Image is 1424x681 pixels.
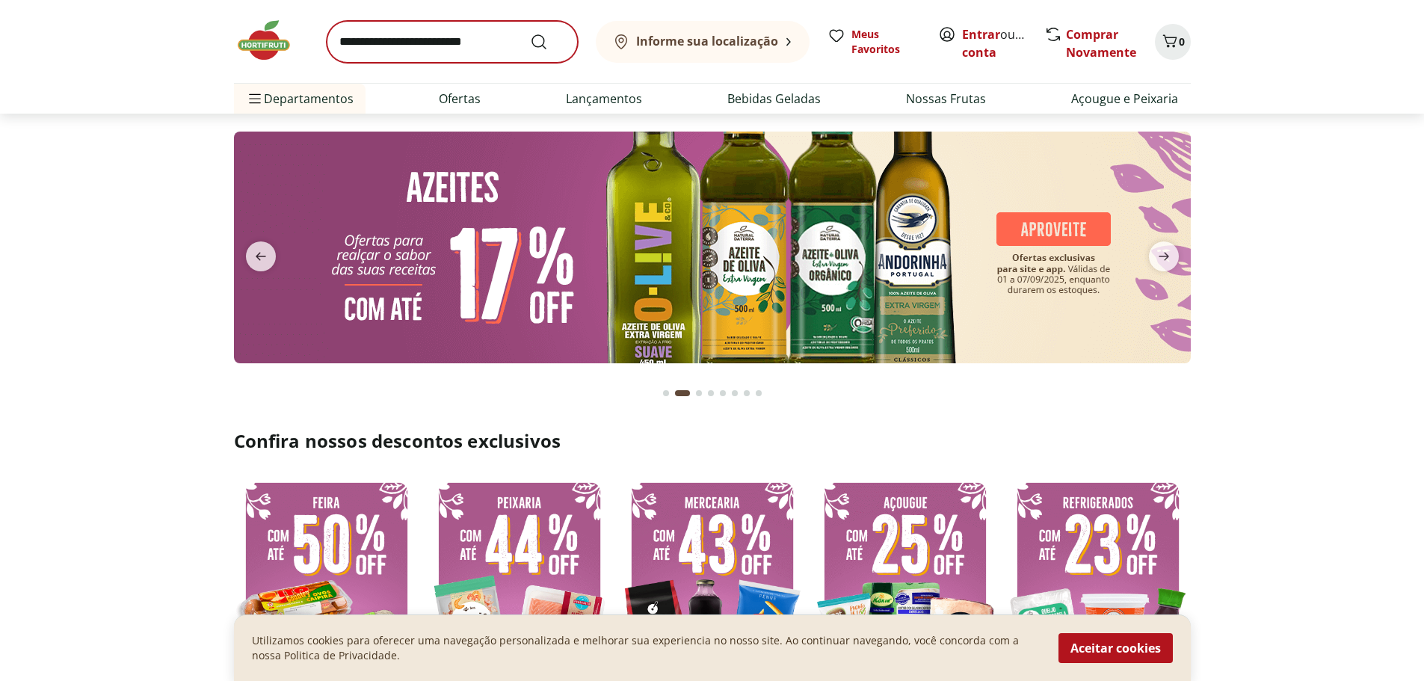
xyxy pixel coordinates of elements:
[246,81,264,117] button: Menu
[962,25,1029,61] span: ou
[753,375,765,411] button: Go to page 8 from fs-carousel
[962,26,1044,61] a: Criar conta
[530,33,566,51] button: Submit Search
[672,375,693,411] button: Current page from fs-carousel
[1071,90,1178,108] a: Açougue e Peixaria
[327,21,578,63] input: search
[906,90,986,108] a: Nossas Frutas
[234,132,1191,363] img: azeites
[234,241,288,271] button: previous
[962,26,1000,43] a: Entrar
[1155,24,1191,60] button: Carrinho
[1137,241,1191,271] button: next
[705,375,717,411] button: Go to page 4 from fs-carousel
[717,375,729,411] button: Go to page 5 from fs-carousel
[693,375,705,411] button: Go to page 3 from fs-carousel
[234,18,309,63] img: Hortifruti
[566,90,642,108] a: Lançamentos
[252,633,1041,663] p: Utilizamos cookies para oferecer uma navegação personalizada e melhorar sua experiencia no nosso ...
[1058,633,1173,663] button: Aceitar cookies
[741,375,753,411] button: Go to page 7 from fs-carousel
[636,33,778,49] b: Informe sua localização
[660,375,672,411] button: Go to page 1 from fs-carousel
[851,27,920,57] span: Meus Favoritos
[596,21,810,63] button: Informe sua localização
[439,90,481,108] a: Ofertas
[827,27,920,57] a: Meus Favoritos
[727,90,821,108] a: Bebidas Geladas
[1179,34,1185,49] span: 0
[234,429,1191,453] h2: Confira nossos descontos exclusivos
[729,375,741,411] button: Go to page 6 from fs-carousel
[246,81,354,117] span: Departamentos
[1066,26,1136,61] a: Comprar Novamente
